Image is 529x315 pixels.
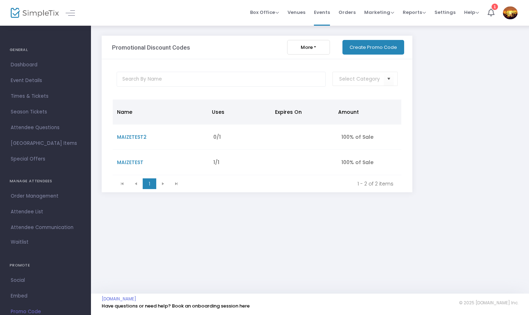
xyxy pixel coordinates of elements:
[314,3,330,21] span: Events
[117,72,326,87] input: Search By Name
[213,159,219,166] span: 1/1
[492,4,498,10] div: 1
[288,3,305,21] span: Venues
[459,300,518,306] span: © 2025 [DOMAIN_NAME] Inc.
[11,76,80,85] span: Event Details
[464,9,479,16] span: Help
[10,258,81,273] h4: PROMOTE
[287,40,330,55] button: More
[11,207,80,217] span: Attendee List
[11,123,80,132] span: Attendee Questions
[384,72,394,86] button: Select
[213,133,221,141] span: 0/1
[11,223,80,232] span: Attendee Communication
[143,178,156,189] span: Page 1
[117,133,147,141] span: MAIZETEST2
[434,3,456,21] span: Settings
[112,44,190,51] h3: Promotional Discount Codes
[11,92,80,101] span: Times & Tickets
[275,108,302,116] span: Expires On
[117,108,132,116] span: Name
[338,108,359,116] span: Amount
[11,154,80,164] span: Special Offers
[250,9,279,16] span: Box Office
[11,60,80,70] span: Dashboard
[11,291,80,301] span: Embed
[117,159,143,166] span: MAIZETEST
[212,108,224,116] span: Uses
[188,180,393,187] kendo-pager-info: 1 - 2 of 2 items
[11,239,29,246] span: Waitlist
[11,276,80,285] span: Social
[403,9,426,16] span: Reports
[339,3,356,21] span: Orders
[11,139,80,148] span: [GEOGRAPHIC_DATA] Items
[339,75,383,83] input: NO DATA FOUND
[364,9,394,16] span: Marketing
[102,303,250,309] a: Have questions or need help? Book an onboarding session here
[10,174,81,188] h4: MANAGE ATTENDEES
[11,107,80,117] span: Season Tickets
[10,43,81,57] h4: GENERAL
[342,40,404,55] button: Create Promo Code
[341,159,373,166] span: 100% of Sale
[341,133,373,141] span: 100% of Sale
[102,296,136,302] a: [DOMAIN_NAME]
[11,192,80,201] span: Order Management
[113,100,401,175] div: Data table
